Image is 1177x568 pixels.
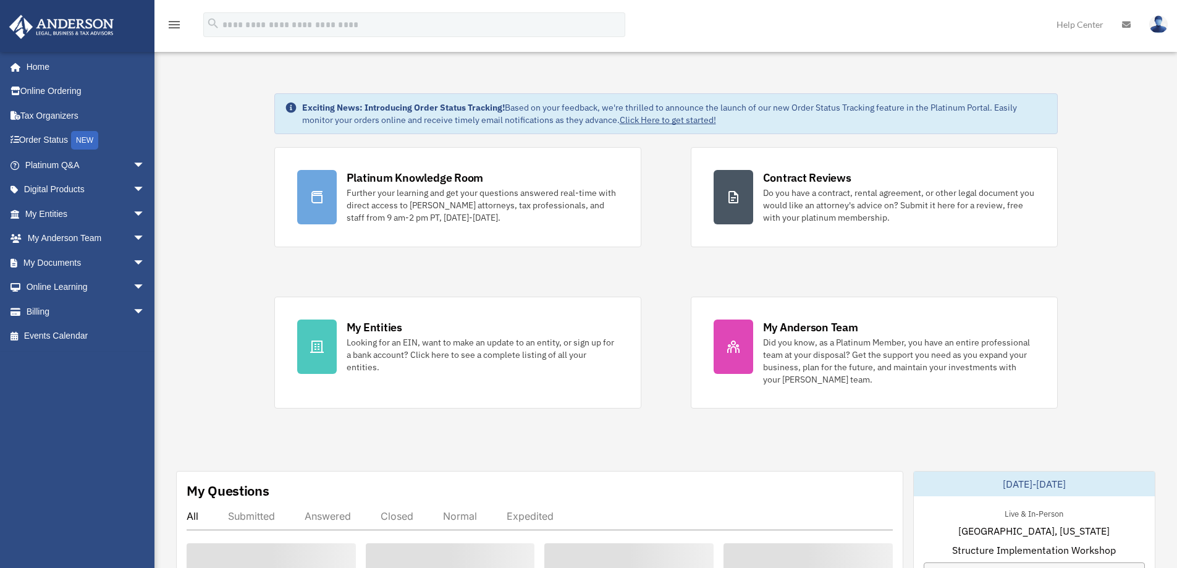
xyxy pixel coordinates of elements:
div: Normal [443,510,477,522]
a: Home [9,54,158,79]
span: arrow_drop_down [133,250,158,276]
div: Further your learning and get your questions answered real-time with direct access to [PERSON_NAM... [347,187,618,224]
div: My Anderson Team [763,320,858,335]
i: search [206,17,220,30]
a: Online Ordering [9,79,164,104]
div: [DATE]-[DATE] [914,472,1155,496]
div: Do you have a contract, rental agreement, or other legal document you would like an attorney's ad... [763,187,1035,224]
div: Contract Reviews [763,170,851,185]
strong: Exciting News: Introducing Order Status Tracking! [302,102,505,113]
a: Digital Productsarrow_drop_down [9,177,164,202]
a: Billingarrow_drop_down [9,299,164,324]
a: My Anderson Team Did you know, as a Platinum Member, you have an entire professional team at your... [691,297,1058,409]
a: Order StatusNEW [9,128,164,153]
div: Based on your feedback, we're thrilled to announce the launch of our new Order Status Tracking fe... [302,101,1047,126]
span: [GEOGRAPHIC_DATA], [US_STATE] [958,523,1110,538]
a: My Documentsarrow_drop_down [9,250,164,275]
span: arrow_drop_down [133,299,158,324]
a: menu [167,22,182,32]
span: arrow_drop_down [133,153,158,178]
img: Anderson Advisors Platinum Portal [6,15,117,39]
a: Tax Organizers [9,103,164,128]
a: My Entities Looking for an EIN, want to make an update to an entity, or sign up for a bank accoun... [274,297,641,409]
div: NEW [71,131,98,150]
div: Live & In-Person [995,506,1073,519]
a: Online Learningarrow_drop_down [9,275,164,300]
div: Closed [381,510,413,522]
div: Did you know, as a Platinum Member, you have an entire professional team at your disposal? Get th... [763,336,1035,386]
span: arrow_drop_down [133,177,158,203]
div: Expedited [507,510,554,522]
span: arrow_drop_down [133,226,158,252]
a: Platinum Q&Aarrow_drop_down [9,153,164,177]
div: Platinum Knowledge Room [347,170,484,185]
a: Click Here to get started! [620,114,716,125]
div: My Questions [187,481,269,500]
a: Platinum Knowledge Room Further your learning and get your questions answered real-time with dire... [274,147,641,247]
span: Structure Implementation Workshop [952,543,1116,557]
img: User Pic [1149,15,1168,33]
span: arrow_drop_down [133,201,158,227]
div: Submitted [228,510,275,522]
div: All [187,510,198,522]
div: My Entities [347,320,402,335]
div: Answered [305,510,351,522]
a: My Anderson Teamarrow_drop_down [9,226,164,251]
span: arrow_drop_down [133,275,158,300]
div: Looking for an EIN, want to make an update to an entity, or sign up for a bank account? Click her... [347,336,618,373]
a: My Entitiesarrow_drop_down [9,201,164,226]
a: Events Calendar [9,324,164,349]
a: Contract Reviews Do you have a contract, rental agreement, or other legal document you would like... [691,147,1058,247]
i: menu [167,17,182,32]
